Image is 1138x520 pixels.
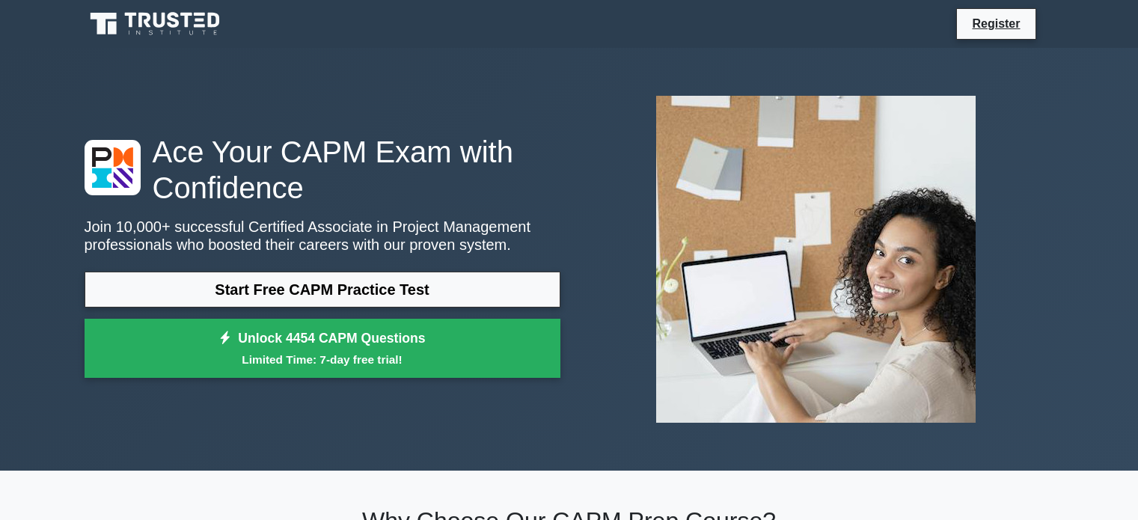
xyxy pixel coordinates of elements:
[103,351,542,368] small: Limited Time: 7-day free trial!
[963,14,1029,33] a: Register
[85,272,560,308] a: Start Free CAPM Practice Test
[85,218,560,254] p: Join 10,000+ successful Certified Associate in Project Management professionals who boosted their...
[85,134,560,206] h1: Ace Your CAPM Exam with Confidence
[85,319,560,379] a: Unlock 4454 CAPM QuestionsLimited Time: 7-day free trial!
